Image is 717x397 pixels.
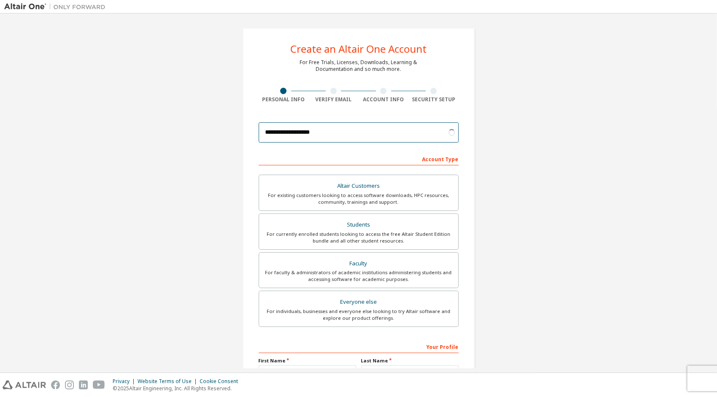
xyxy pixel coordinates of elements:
[113,385,243,392] p: © 2025 Altair Engineering, Inc. All Rights Reserved.
[4,3,110,11] img: Altair One
[259,357,356,364] label: First Name
[300,59,417,73] div: For Free Trials, Licenses, Downloads, Learning & Documentation and so much more.
[264,258,453,270] div: Faculty
[409,96,459,103] div: Security Setup
[361,357,459,364] label: Last Name
[264,180,453,192] div: Altair Customers
[200,378,243,385] div: Cookie Consent
[259,152,459,165] div: Account Type
[264,308,453,321] div: For individuals, businesses and everyone else looking to try Altair software and explore our prod...
[290,44,427,54] div: Create an Altair One Account
[264,231,453,244] div: For currently enrolled students looking to access the free Altair Student Edition bundle and all ...
[259,96,309,103] div: Personal Info
[79,381,88,389] img: linkedin.svg
[359,96,409,103] div: Account Info
[138,378,200,385] div: Website Terms of Use
[264,192,453,205] div: For existing customers looking to access software downloads, HPC resources, community, trainings ...
[3,381,46,389] img: altair_logo.svg
[259,340,459,353] div: Your Profile
[65,381,74,389] img: instagram.svg
[308,96,359,103] div: Verify Email
[264,296,453,308] div: Everyone else
[93,381,105,389] img: youtube.svg
[264,219,453,231] div: Students
[113,378,138,385] div: Privacy
[51,381,60,389] img: facebook.svg
[264,269,453,283] div: For faculty & administrators of academic institutions administering students and accessing softwa...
